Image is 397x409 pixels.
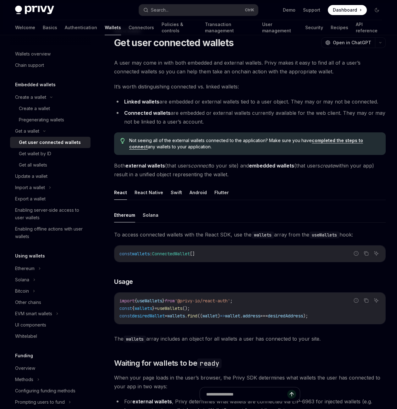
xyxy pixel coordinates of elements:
[124,98,159,105] strong: Linked wallets
[303,7,320,13] a: Support
[114,277,133,286] span: Usage
[135,298,137,304] span: {
[190,251,195,257] span: []
[162,298,165,304] span: }
[15,398,65,406] div: Prompting users to fund
[114,334,386,343] span: The array includes an object for all wallets a user has connected to your site.
[175,298,230,304] span: '@privy-io/react-auth'
[10,148,91,159] a: Get wallet by ID
[185,313,187,319] span: .
[139,4,258,16] button: Search...CtrlK
[251,231,274,238] code: wallets
[129,20,154,35] a: Connectors
[65,20,97,35] a: Authentication
[171,185,182,200] button: Swift
[10,204,91,223] a: Enabling server-side access to user wallets
[135,185,163,200] button: React Native
[119,251,132,257] span: const
[15,225,87,240] div: Enabling offline actions with user wallets
[114,82,386,91] span: It’s worth distinguishing connected vs. linked wallets:
[197,359,222,368] code: ready
[15,310,52,317] div: EVM smart wallets
[15,6,54,14] img: dark logo
[167,313,185,319] span: wallets
[114,58,386,76] span: A user may come in with both embedded and external wallets. Privy makes it easy to find all of a ...
[214,185,229,200] button: Flutter
[124,336,146,343] code: wallets
[10,363,91,374] a: Overview
[15,276,29,284] div: Solana
[15,195,46,203] div: Export a wallet
[197,313,202,319] span: ((
[10,319,91,331] a: UI components
[205,20,255,35] a: Transaction management
[132,313,165,319] span: desiredWallet
[191,162,210,169] em: connect
[114,37,234,48] h1: Get user connected wallets
[19,116,64,124] div: Pregenerating wallets
[15,127,39,135] div: Get a wallet
[114,208,135,222] button: Ethereum
[15,299,41,306] div: Other chains
[157,305,182,311] span: useWallets
[245,8,254,13] span: Ctrl K
[150,251,152,257] span: :
[15,387,75,395] div: Configuring funding methods
[155,305,157,311] span: =
[10,60,91,71] a: Chain support
[119,298,135,304] span: import
[243,313,260,319] span: address
[105,20,121,35] a: Wallets
[15,206,87,221] div: Enabling server-side access to user wallets
[328,5,367,15] a: Dashboard
[15,321,46,329] div: UI components
[132,251,150,257] span: wallets
[114,185,127,200] button: React
[119,305,132,311] span: const
[10,193,91,204] a: Export a wallet
[352,249,360,258] button: Report incorrect code
[114,109,386,126] li: are embedded or external wallets currently available for the web client. They may or may not be l...
[362,296,370,305] button: Copy the contents from the code block
[230,298,233,304] span: ;
[15,252,45,260] h5: Using wallets
[114,161,386,179] span: Both (that users to your site) and (that users within your app) result in a unified object repres...
[120,138,125,144] svg: Tip
[182,305,190,311] span: ();
[114,97,386,106] li: are embedded or external wallets tied to a user object. They may or may not be connected.
[10,223,91,242] a: Enabling offline actions with user wallets
[187,313,197,319] span: find
[305,20,323,35] a: Security
[10,331,91,342] a: Whitelabel
[15,81,56,88] h5: Embedded wallets
[303,313,308,319] span: );
[283,7,295,13] a: Demo
[114,230,386,239] span: To access connected wallets with the React SDK, use the array from the hook:
[15,93,46,101] div: Create a wallet
[15,376,33,383] div: Methods
[124,110,171,116] strong: Connected wallets
[10,159,91,171] a: Get all wallets
[15,20,35,35] a: Welcome
[162,20,197,35] a: Policies & controls
[268,313,303,319] span: desiredAddress
[15,184,45,191] div: Import a wallet
[19,105,50,112] div: Create a wallet
[321,37,375,48] button: Open in ChatGPT
[151,6,168,14] div: Search...
[356,20,382,35] a: API reference
[152,251,190,257] span: ConnectedWallet
[125,162,165,169] strong: external wallets
[143,208,158,222] button: Solana
[137,298,162,304] span: useWallets
[10,103,91,114] a: Create a wallet
[15,364,35,372] div: Overview
[10,171,91,182] a: Update a wallet
[114,373,386,391] span: When your page loads in the user’s browser, the Privy SDK determines what wallets the user has co...
[15,265,35,272] div: Ethereum
[165,298,175,304] span: from
[225,313,240,319] span: wallet
[262,20,297,35] a: User management
[372,5,382,15] button: Toggle dark mode
[132,305,135,311] span: {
